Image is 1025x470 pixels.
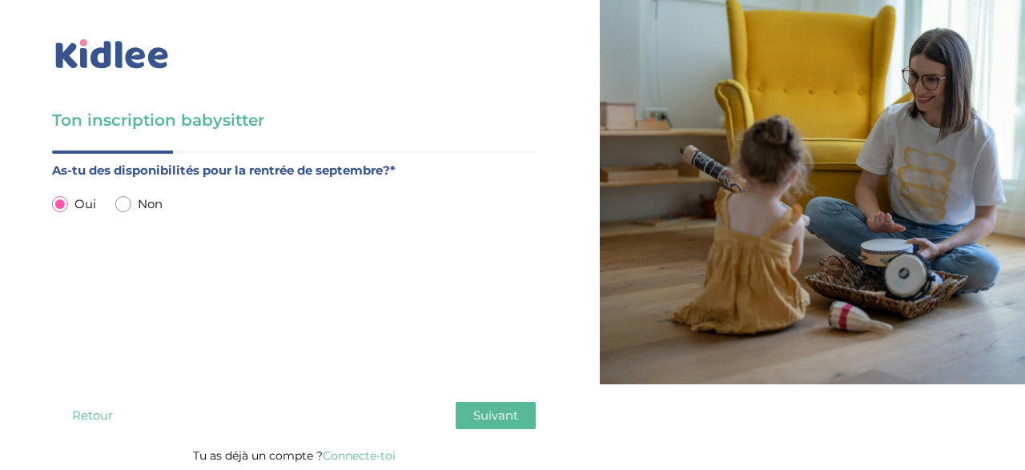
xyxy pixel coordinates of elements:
[52,445,536,466] p: Tu as déjà un compte ?
[52,109,536,131] h3: Ton inscription babysitter
[456,402,536,429] button: Suivant
[138,194,163,215] span: Non
[473,408,518,423] span: Suivant
[52,36,172,73] img: logo_kidlee_bleu
[74,194,96,215] span: Oui
[52,160,536,181] label: As-tu des disponibilités pour la rentrée de septembre?*
[52,402,132,429] button: Retour
[323,448,396,463] a: Connecte-toi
